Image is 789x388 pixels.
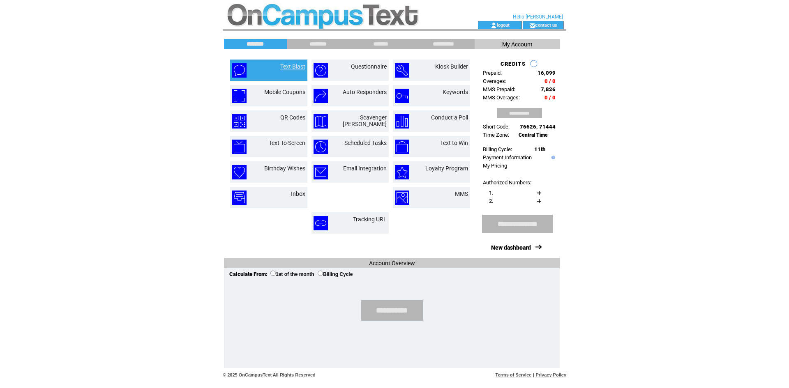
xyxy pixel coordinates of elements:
[351,63,387,70] a: Questionnaire
[314,114,328,129] img: scavenger-hunt.png
[232,114,247,129] img: qr-codes.png
[318,271,353,277] label: Billing Cycle
[270,271,314,277] label: 1st of the month
[280,114,305,121] a: QR Codes
[549,156,555,159] img: help.gif
[489,190,493,196] span: 1.
[395,89,409,103] img: keywords.png
[291,191,305,197] a: Inbox
[269,140,305,146] a: Text To Screen
[455,191,468,197] a: MMS
[491,244,531,251] a: New dashboard
[343,114,387,127] a: Scavenger [PERSON_NAME]
[314,89,328,103] img: auto-responders.png
[533,372,534,377] span: |
[483,70,502,76] span: Prepaid:
[520,124,556,130] span: 76626, 71444
[497,22,510,28] a: logout
[491,22,497,29] img: account_icon.gif
[232,191,247,205] img: inbox.png
[483,163,507,169] a: My Pricing
[489,198,493,204] span: 2.
[232,165,247,179] img: birthday-wishes.png
[483,179,531,186] span: Authorized Numbers:
[534,146,545,152] span: 11th
[519,132,548,138] span: Central Time
[538,70,556,76] span: 16,099
[483,94,520,101] span: MMS Overages:
[431,114,468,121] a: Conduct a Poll
[369,260,415,266] span: Account Overview
[483,132,509,138] span: Time Zone:
[502,41,533,48] span: My Account
[270,271,276,276] input: 1st of the month
[535,22,557,28] a: contact us
[232,140,247,154] img: text-to-screen.png
[395,165,409,179] img: loyalty-program.png
[395,63,409,78] img: kiosk-builder.png
[483,154,532,161] a: Payment Information
[314,63,328,78] img: questionnaire.png
[232,63,247,78] img: text-blast.png
[496,372,532,377] a: Terms of Service
[513,14,563,20] span: Hello [PERSON_NAME]
[314,140,328,154] img: scheduled-tasks.png
[223,372,316,377] span: © 2025 OnCampusText All Rights Reserved
[353,216,387,223] a: Tracking URL
[535,372,566,377] a: Privacy Policy
[229,271,268,277] span: Calculate From:
[483,146,512,152] span: Billing Cycle:
[264,89,305,95] a: Mobile Coupons
[483,124,510,130] span: Short Code:
[232,89,247,103] img: mobile-coupons.png
[280,63,305,70] a: Text Blast
[501,61,526,67] span: CREDITS
[343,165,387,172] a: Email Integration
[395,191,409,205] img: mms.png
[544,94,556,101] span: 0 / 0
[544,78,556,84] span: 0 / 0
[529,22,535,29] img: contact_us_icon.gif
[395,114,409,129] img: conduct-a-poll.png
[395,140,409,154] img: text-to-win.png
[314,165,328,179] img: email-integration.png
[440,140,468,146] a: Text to Win
[318,271,323,276] input: Billing Cycle
[343,89,387,95] a: Auto Responders
[483,86,515,92] span: MMS Prepaid:
[443,89,468,95] a: Keywords
[425,165,468,172] a: Loyalty Program
[435,63,468,70] a: Kiosk Builder
[264,165,305,172] a: Birthday Wishes
[483,78,506,84] span: Overages:
[314,216,328,230] img: tracking-url.png
[344,140,387,146] a: Scheduled Tasks
[541,86,556,92] span: 7,826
